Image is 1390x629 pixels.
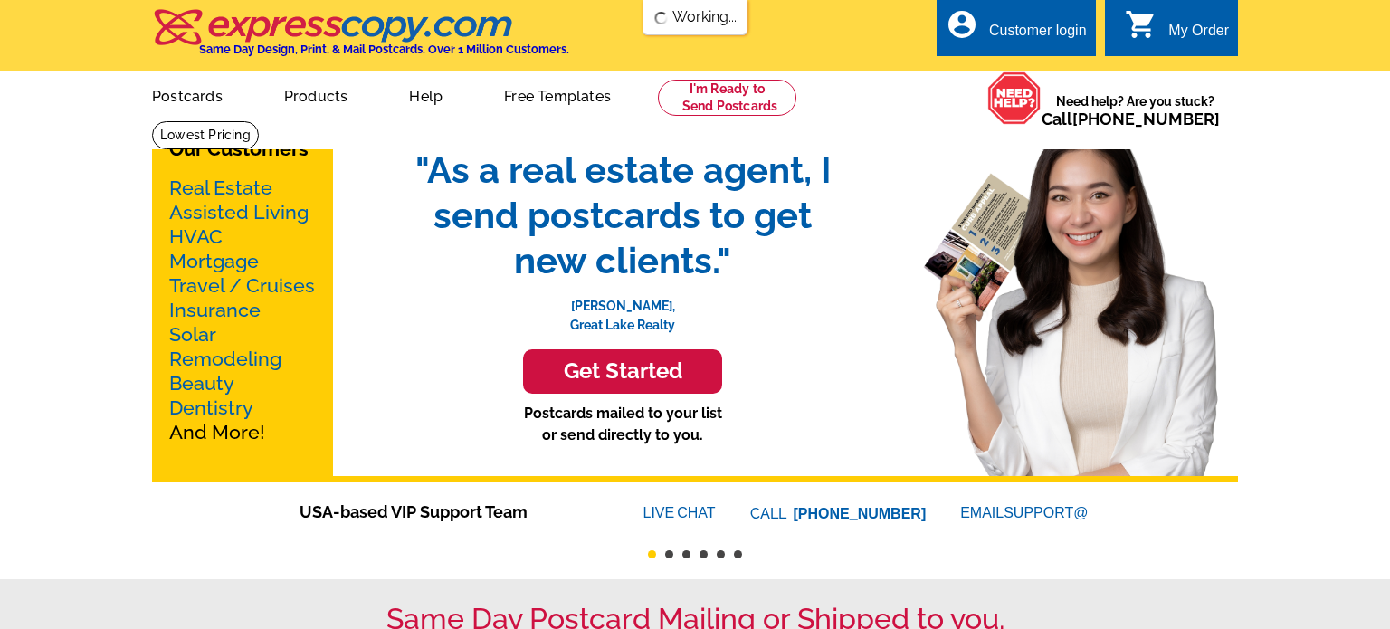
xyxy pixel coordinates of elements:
a: Assisted Living [169,201,309,224]
p: Postcards mailed to your list or send directly to you. [396,403,849,446]
span: USA-based VIP Support Team [300,500,589,524]
button: 3 of 6 [682,550,690,558]
a: Free Templates [475,73,640,116]
a: Dentistry [169,396,253,419]
a: Same Day Design, Print, & Mail Postcards. Over 1 Million Customers. [152,22,569,56]
a: Help [380,73,471,116]
a: shopping_cart My Order [1125,20,1229,43]
a: Postcards [123,73,252,116]
p: And More! [169,176,316,444]
span: Call [1042,110,1220,129]
div: Customer login [989,23,1087,48]
h3: Get Started [546,358,700,385]
i: shopping_cart [1125,8,1157,41]
img: loading... [654,11,669,25]
i: account_circle [946,8,978,41]
font: CALL [750,503,789,525]
a: [PHONE_NUMBER] [794,506,927,521]
font: SUPPORT@ [1004,502,1090,524]
button: 5 of 6 [717,550,725,558]
p: [PERSON_NAME], Great Lake Realty [396,283,849,335]
a: Remodeling [169,348,281,370]
a: Products [255,73,377,116]
a: Insurance [169,299,261,321]
span: Need help? Are you stuck? [1042,92,1229,129]
img: help [987,71,1042,125]
a: EMAILSUPPORT@ [960,505,1090,520]
a: [PHONE_NUMBER] [1072,110,1220,129]
h4: Same Day Design, Print, & Mail Postcards. Over 1 Million Customers. [199,43,569,56]
a: account_circle Customer login [946,20,1087,43]
span: "As a real estate agent, I send postcards to get new clients." [396,148,849,283]
a: Travel / Cruises [169,274,315,297]
a: Mortgage [169,250,259,272]
button: 1 of 6 [648,550,656,558]
font: LIVE [643,502,678,524]
div: My Order [1168,23,1229,48]
a: Real Estate [169,176,272,199]
button: 6 of 6 [734,550,742,558]
a: LIVECHAT [643,505,716,520]
button: 2 of 6 [665,550,673,558]
a: Beauty [169,372,234,395]
a: HVAC [169,225,223,248]
a: Solar [169,323,216,346]
button: 4 of 6 [700,550,708,558]
a: Get Started [396,349,849,394]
